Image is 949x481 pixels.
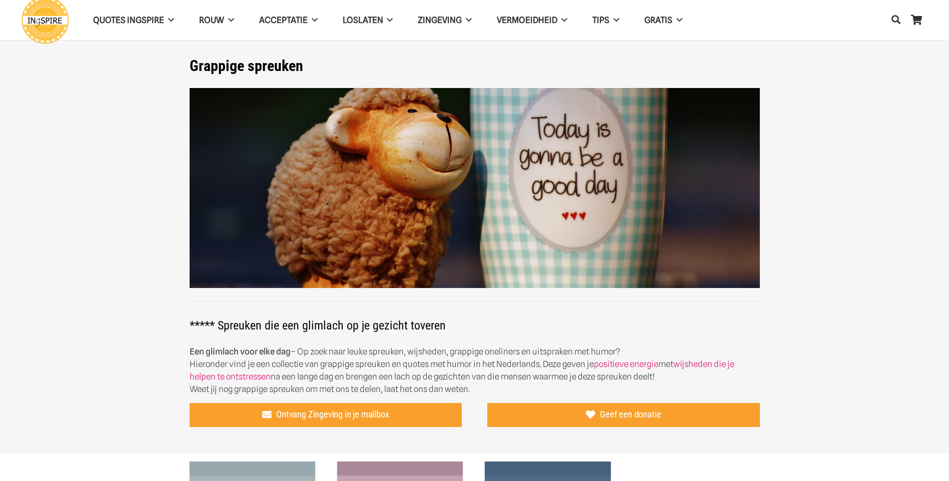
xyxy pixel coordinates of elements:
a: QUOTES INGSPIRE [81,7,187,33]
strong: Een glimlach voor elke dag [190,346,291,356]
a: Loslaten [330,7,406,33]
a: positieve energie [594,359,658,369]
span: ROUW [199,15,224,25]
span: Loslaten [343,15,383,25]
a: Geef een donatie [487,403,760,427]
h2: ***** Spreuken die een glimlach op je gezicht toveren [190,305,760,332]
a: Met mindfulness leer je jouw grootste pestkoppen kennen [337,462,463,472]
a: Zingeving [405,7,484,33]
p: – Op zoek naar leuke spreuken, wijsheden, grappige oneliners en uitspraken met humor? Hieronder v... [190,345,760,395]
span: GRATIS [644,15,672,25]
a: Zoeken [886,8,906,32]
span: QUOTES INGSPIRE [93,15,164,25]
a: Acceptatie [247,7,330,33]
a: Ontvang Zingeving in je mailbox [190,403,462,427]
a: ROUW [187,7,247,33]
span: Geef een donatie [600,409,661,420]
img: Leuke korte spreuken en grappige oneliners gezegden leuke spreuken voor op facebook - grappige qu... [190,88,760,288]
a: TIPS [580,7,632,33]
a: GRATIS [632,7,695,33]
span: Zingeving [418,15,462,25]
span: Acceptatie [259,15,308,25]
span: TIPS [592,15,609,25]
h1: Grappige spreuken [190,57,760,75]
a: Ik heb zo hard aan mezelf gewerkt dat ik niet meer mezelf ben © [190,462,315,472]
span: Ontvang Zingeving in je mailbox [276,409,389,420]
span: VERMOEIDHEID [497,15,557,25]
a: VERMOEIDHEID [484,7,580,33]
a: De kunst van het weten is weten wat te negeren [485,462,610,472]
